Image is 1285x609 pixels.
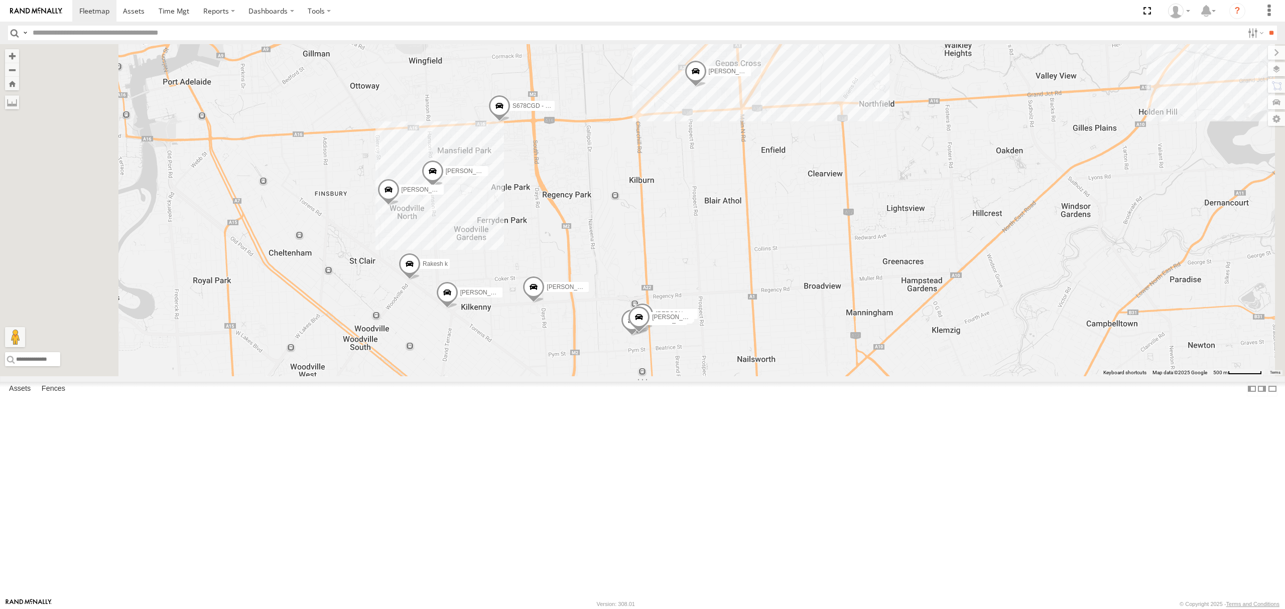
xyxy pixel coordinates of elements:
label: Map Settings [1268,112,1285,126]
div: © Copyright 2025 - [1180,601,1279,607]
a: Terms (opens in new tab) [1270,371,1280,375]
button: Zoom Home [5,77,19,90]
i: ? [1229,3,1245,19]
label: Assets [4,382,36,396]
span: [PERSON_NAME] [460,289,510,296]
span: S678CGD - Fridge It Sprinter [512,102,590,109]
button: Zoom in [5,49,19,63]
span: [PERSON_NAME] [709,68,758,75]
label: Dock Summary Table to the Right [1257,382,1267,396]
label: Dock Summary Table to the Left [1247,382,1257,396]
div: Version: 308.01 [597,601,635,607]
span: 500 m [1213,370,1228,375]
label: Hide Summary Table [1267,382,1277,396]
span: Rakesh k [423,260,448,267]
button: Map Scale: 500 m per 64 pixels [1210,369,1265,376]
a: Visit our Website [6,599,52,609]
label: Search Filter Options [1244,26,1265,40]
a: Terms and Conditions [1226,601,1279,607]
img: rand-logo.svg [10,8,62,15]
span: [PERSON_NAME] [652,314,702,321]
span: [PERSON_NAME] [547,283,596,290]
span: Map data ©2025 Google [1152,370,1207,375]
span: [PERSON_NAME] [446,168,495,175]
div: Peter Lu [1165,4,1194,19]
button: Zoom out [5,63,19,77]
label: Fences [37,382,70,396]
span: [PERSON_NAME] [656,311,705,318]
span: [PERSON_NAME] [402,186,451,193]
label: Measure [5,95,19,109]
label: Search Query [21,26,29,40]
button: Drag Pegman onto the map to open Street View [5,327,25,347]
button: Keyboard shortcuts [1103,369,1146,376]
